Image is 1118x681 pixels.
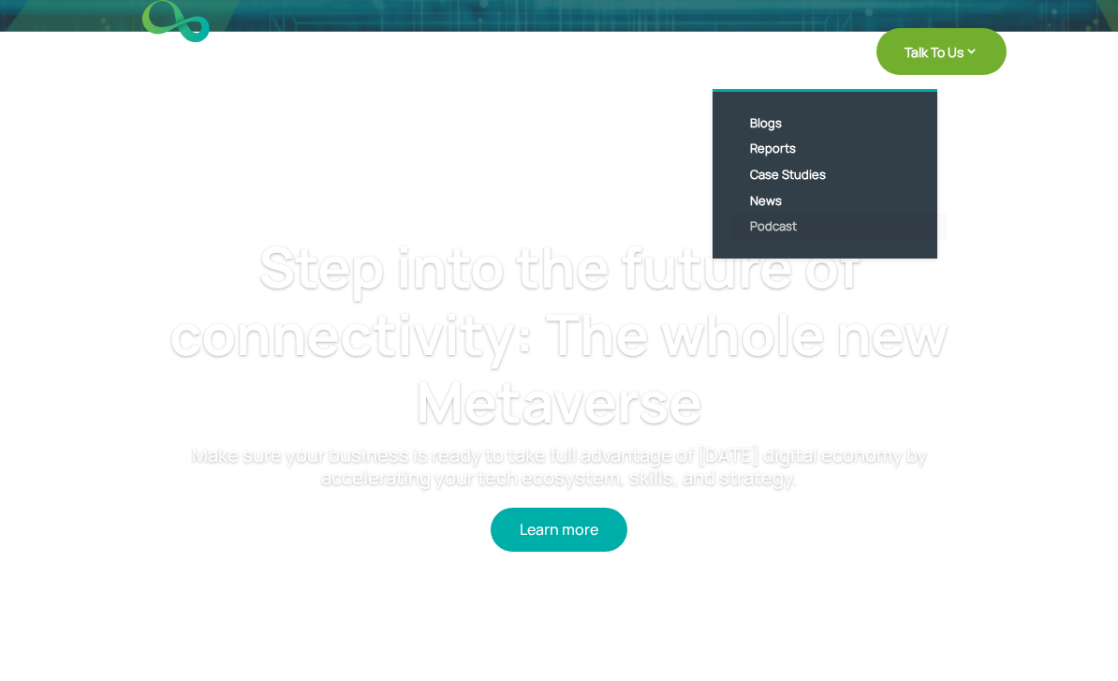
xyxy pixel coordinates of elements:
[731,136,947,162] a: Reports
[532,660,538,667] a: 1
[816,45,853,89] a: About
[604,42,689,89] a: Services
[548,660,554,667] a: 2
[731,188,947,215] a: News
[876,28,1007,75] a: Talk To Us
[1024,591,1118,681] iframe: Chat Widget
[731,214,947,240] a: Podcast
[713,42,793,89] a: Insights
[580,660,586,667] a: 4
[564,660,570,667] a: 3
[169,228,949,439] a: Step into the future of connectivity: The whole new Metaverse
[491,508,627,552] a: Learn more
[731,111,947,137] a: Blogs
[731,162,947,188] a: Case Studies
[146,444,973,489] p: Make sure your business is ready to take full advantage of [DATE] digital economy by accelerating...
